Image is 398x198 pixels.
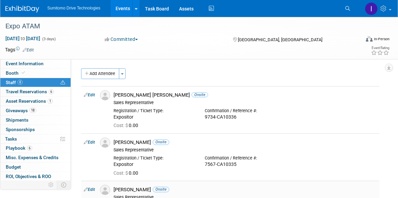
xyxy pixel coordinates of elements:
span: 0.00 [114,170,141,176]
img: ExhibitDay [5,6,39,13]
div: [PERSON_NAME] [PERSON_NAME] [114,92,377,98]
span: 6 [49,89,54,94]
span: Giveaways [6,108,36,113]
img: Associate-Profile-5.png [100,90,110,100]
span: 1 [48,99,53,104]
a: Edit [23,48,34,52]
a: Sponsorships [0,125,71,134]
div: Expositor [114,114,195,120]
span: Onsite [153,187,169,192]
div: 9734-CA10336 [205,114,286,120]
a: Asset Reservations1 [0,97,71,106]
img: Iram Rincón [365,2,378,15]
div: Expositor [114,162,195,168]
div: [PERSON_NAME] [114,139,377,146]
div: Registration / Ticket Type: [114,108,195,114]
a: ROI, Objectives & ROO [0,172,71,181]
div: In-Person [374,36,390,42]
span: [GEOGRAPHIC_DATA], [GEOGRAPHIC_DATA] [238,37,323,42]
div: Confirmation / Reference #: [205,108,286,114]
a: Budget [0,163,71,172]
a: Travel Reservations6 [0,87,71,96]
td: Tags [5,46,34,53]
span: 0.00 [114,123,141,128]
span: Staff [6,80,23,85]
a: Misc. Expenses & Credits [0,153,71,162]
a: Tasks [0,134,71,144]
div: Event Format [330,35,390,45]
div: 7567-CA10335 [205,162,286,168]
div: Sales Representative [114,147,377,153]
button: Committed [102,36,141,43]
span: ROI, Objectives & ROO [6,174,51,179]
div: Registration / Ticket Type: [114,155,195,161]
a: Giveaways18 [0,106,71,115]
img: Associate-Profile-5.png [100,185,110,195]
span: Event Information [6,61,44,66]
span: Sponsorships [6,127,35,132]
span: 8 [18,80,23,85]
td: Personalize Event Tab Strip [45,180,57,189]
div: Sales Representative [114,100,377,105]
span: Budget [6,164,21,170]
div: [PERSON_NAME] [114,187,377,193]
a: Edit [84,187,95,192]
span: Booth [6,70,26,76]
span: Potential Scheduling Conflict -- at least one attendee is tagged in another overlapping event. [60,80,65,86]
span: (3 days) [42,37,56,41]
span: to [20,36,26,41]
span: Sumitomo Drive Technologies [47,6,100,10]
i: Booth reservation complete [22,71,25,75]
span: Cost: $ [114,123,129,128]
a: Edit [84,140,95,145]
span: Onsite [153,140,169,145]
span: Travel Reservations [6,89,54,94]
a: Staff8 [0,78,71,87]
a: Edit [84,93,95,97]
a: Event Information [0,59,71,68]
img: Associate-Profile-5.png [100,138,110,148]
span: Asset Reservations [6,98,53,104]
span: Playbook [6,145,32,151]
div: Event Rating [371,46,389,50]
a: Playbook6 [0,144,71,153]
button: Add Attendee [81,68,119,79]
span: 18 [29,108,36,113]
span: Tasks [5,136,17,142]
span: 6 [27,146,32,151]
span: [DATE] [DATE] [5,35,41,42]
div: Confirmation / Reference #: [205,155,286,161]
span: Cost: $ [114,170,129,176]
a: Booth [0,69,71,78]
span: Onsite [192,92,208,97]
span: Misc. Expenses & Credits [6,155,58,160]
span: Shipments [6,117,28,123]
img: Format-Inperson.png [366,36,373,42]
td: Toggle Event Tabs [57,180,71,189]
a: Shipments [0,116,71,125]
div: Expo ATAM [3,20,352,32]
